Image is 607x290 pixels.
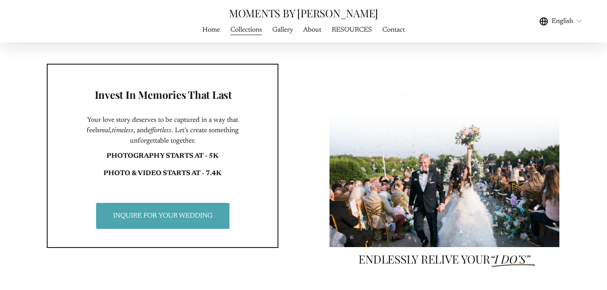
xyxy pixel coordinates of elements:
a: RESOURCES [332,24,372,36]
em: timeless [112,127,133,134]
span: Gallery [272,25,293,35]
strong: PHOTOGRAPHY STARTS AT - 5K [107,153,219,160]
em: “I DO’S” [490,251,530,267]
div: language picker [539,15,583,27]
p: Your love story deserves to be captured in a way that feels , , and . Let’s create something unfo... [71,115,254,146]
a: Contact [382,24,405,36]
h4: ENDLESSLY RELIVE YOUR [329,252,559,266]
a: folder dropdown [272,24,293,36]
em: real [100,127,110,134]
strong: PHOTO & VIDEO STARTS AT - 7.4K [103,170,222,177]
em: effortless [148,127,171,134]
span: English [552,16,573,26]
a: Collections [230,24,262,36]
a: About [303,24,321,36]
a: Home [202,24,220,36]
a: INQUIRE FOR YOUR WEDDING [95,202,231,230]
a: MOMENTS BY [PERSON_NAME] [229,6,378,20]
strong: Invest In Memories That Last [95,88,232,101]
